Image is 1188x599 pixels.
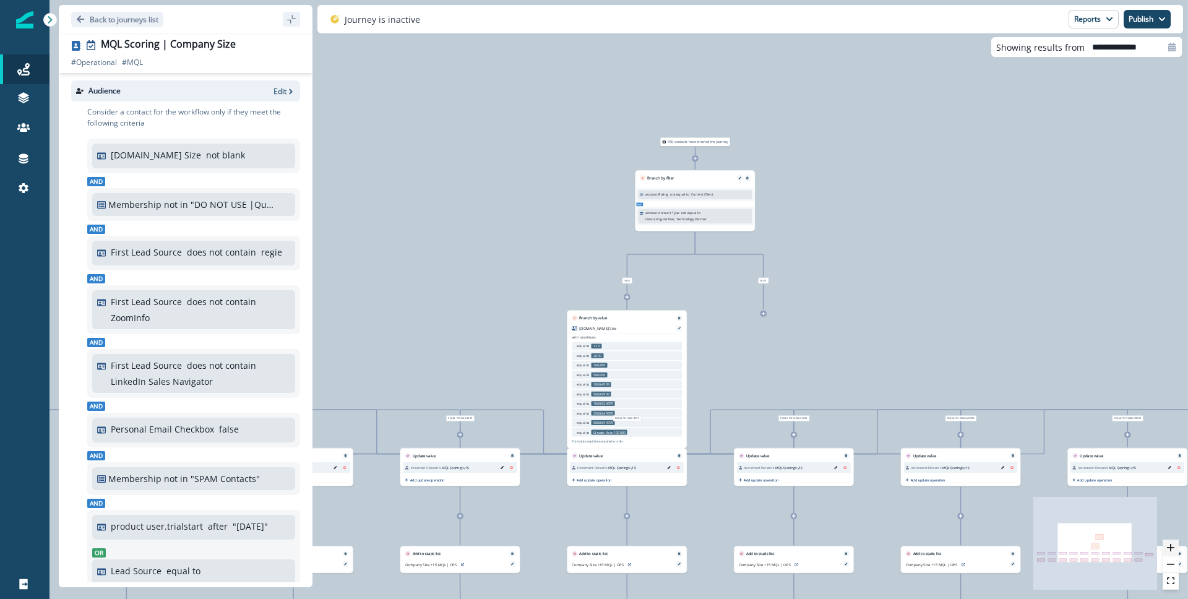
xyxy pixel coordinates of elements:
div: equal to 5000-9999 [582,415,672,421]
p: First Lead Source [111,359,182,372]
button: Remove [1009,552,1017,555]
button: Remove [676,316,683,319]
p: 5000-9999 [591,392,611,397]
p: Lead Source [111,564,161,577]
button: Edit [665,464,673,471]
p: Add update operation [577,478,611,482]
span: 15 [799,465,803,470]
p: [DOMAIN_NAME] Size [111,149,201,162]
p: First Lead Source [111,246,182,259]
button: Add update operation [737,478,778,482]
p: increment Person's by [911,465,970,470]
button: Edit [498,464,506,471]
span: Or [92,548,106,558]
p: not in [164,198,188,211]
p: ZoomInfo [111,311,150,324]
div: Add to static listRemoveCompany Size +15 MQL | OPSpreview [901,546,1021,573]
button: Edit [332,464,339,471]
p: Greater than 100000 [591,430,627,435]
p: The Values would be evaluated in order. [572,439,624,444]
div: equal to 10000-24999 [749,415,839,421]
span: 15 [1132,465,1136,470]
span: And [87,225,105,234]
button: Go back [71,12,163,27]
button: preview [960,561,967,568]
span: And [87,177,105,186]
div: Update valueRemoveincrement Person's MQL Scoringby15EditRemoveAdd update operation [901,448,1021,486]
g: Edge from 3e802568-a0b4-411d-b3ef-84094179eb0f to node-edge-labelb1fd6388-01d8-4f32-9d99-1f5d7e74... [627,232,695,277]
button: Remove [1008,464,1015,471]
button: Add update operation [1070,478,1112,482]
button: Remove [342,552,349,555]
span: equal to 10000-24999 [778,415,809,421]
p: First Lead Source [111,295,182,308]
p: Current Client [691,192,713,197]
p: 50000-99999 [591,420,614,425]
p: Add update operation [911,478,945,482]
p: " [DATE] " [233,520,268,533]
g: Edge from 5ca464eb-d133-4dc7-a6c8-bdaf170e8362 to node-edge-label44886f76-4e02-47a9-9b8a-c92ee5ff... [460,410,627,454]
div: Update valueRemoveincrement Person's MQL Scoringby15EditRemoveAdd update operation [400,448,520,486]
p: 500-999 [591,373,607,377]
g: Edge from 5ca464eb-d133-4dc7-a6c8-bdaf170e8362 to node-edge-label35a2c890-f7c7-4522-bd22-dc3ba75e... [627,410,794,454]
p: equal to [577,430,590,435]
div: Add to static listRemoveCompany Size +15 MQL | OPSpreview [400,546,520,573]
div: Add to static listRemoveCompany Size +15 MQL | OPSpreview [734,546,854,573]
p: Showing results from [996,41,1085,54]
p: 20-99 [591,353,603,358]
span: MQL Scoring [942,465,962,470]
p: # Operational [71,57,117,68]
div: MQL Scoring | Company Size [101,38,236,52]
p: product user.trialstart [111,520,203,533]
button: Remove [1009,454,1017,457]
span: equal to 50000-99999 [1112,415,1143,421]
p: Add update operation [1077,478,1112,482]
p: equal to [577,343,590,348]
p: Membership [108,198,161,211]
button: Remove [744,176,751,179]
div: Update valueRemoveincrement Person's MQL Scoringby15EditRemoveAdd update operation [734,448,854,486]
p: Personal Email Checkbox [111,423,214,436]
button: Edit [999,464,1006,471]
div: Update valueRemoveincrement Person's MQL Scoringby15EditRemoveAdd update operation [1067,448,1187,486]
p: Update value [746,453,770,459]
button: Remove [342,454,349,457]
span: MQL Scoring [608,465,628,470]
button: Remove [1175,464,1182,471]
g: Edge from 5ca464eb-d133-4dc7-a6c8-bdaf170e8362 to node-edge-label8f7f568a-547a-46e3-bc99-b90f7787... [627,410,1127,454]
p: Update value [413,453,436,459]
p: equal to [577,411,590,416]
div: equal to 1000-4999 [415,415,505,421]
p: Add update operation [744,478,778,482]
div: Branch by valueRemove[DOMAIN_NAME] Sizewith conditions:equal to 1-19equal to 20-99equal to 100-49... [567,310,687,448]
p: account.Rating [645,192,669,197]
p: equal to [577,382,590,387]
span: MQL Scoring [1109,465,1129,470]
button: Publish [1124,10,1171,28]
button: preview [793,561,800,568]
div: True [582,278,672,283]
p: equal to [577,392,590,397]
p: [DOMAIN_NAME] Size [579,325,616,331]
p: Add to static list [413,551,441,556]
p: Back to journeys list [90,14,158,25]
p: 700 contacts have entered the journey [668,139,728,144]
span: And [87,451,105,460]
div: Update valueRemoveincrement Person's MQL Scoringby10EditRemoveAdd update operation [233,448,353,486]
p: equal to [577,373,590,377]
div: equal to 500-999 [249,415,338,421]
p: "DO NOT USE |Qualified for MQL Scoring | Company Size" [191,198,274,211]
p: not in [164,472,188,485]
p: Consulting Partner, Technology Partner [645,217,707,222]
p: Update value [1080,453,1103,459]
p: Add to static list [746,551,775,556]
img: Inflection [16,11,33,28]
span: equal to 5000-9999 [613,415,642,421]
button: Remove [842,552,850,555]
p: equal to [577,401,590,406]
span: False [758,278,768,283]
span: True [622,278,632,283]
p: does not contain [187,295,256,308]
span: And [87,274,105,283]
p: Add update operation [410,478,445,482]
